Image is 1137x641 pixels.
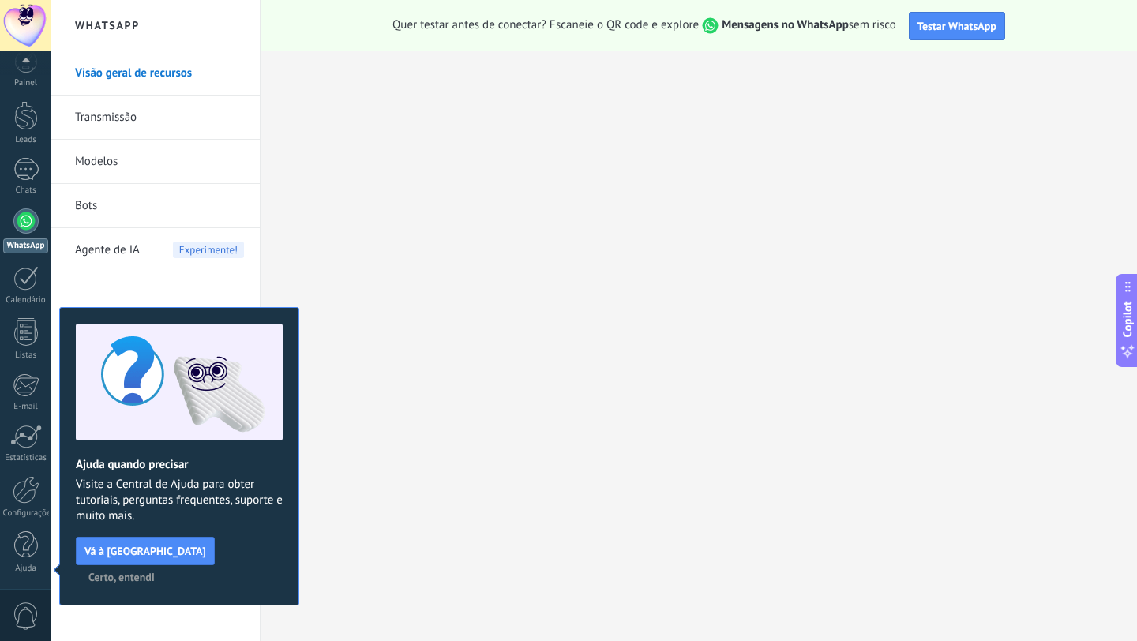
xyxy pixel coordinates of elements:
[51,96,260,140] li: Transmissão
[76,457,283,472] h2: Ajuda quando precisar
[51,51,260,96] li: Visão geral de recursos
[75,96,244,140] a: Transmissão
[88,572,155,583] span: Certo, entendi
[3,135,49,145] div: Leads
[722,17,849,32] strong: Mensagens no WhatsApp
[51,184,260,228] li: Bots
[3,508,49,519] div: Configurações
[75,228,140,272] span: Agente de IA
[909,12,1005,40] button: Testar WhatsApp
[173,242,244,258] span: Experimente!
[75,51,244,96] a: Visão geral de recursos
[84,545,206,557] span: Vá à [GEOGRAPHIC_DATA]
[392,17,896,34] span: Quer testar antes de conectar? Escaneie o QR code e explore sem risco
[76,477,283,524] span: Visite a Central de Ajuda para obter tutoriais, perguntas frequentes, suporte e muito mais.
[75,228,244,272] a: Agente de IA Experimente!
[76,537,215,565] button: Vá à [GEOGRAPHIC_DATA]
[75,140,244,184] a: Modelos
[3,350,49,361] div: Listas
[51,140,260,184] li: Modelos
[75,184,244,228] a: Bots
[3,402,49,412] div: E-mail
[917,19,996,33] span: Testar WhatsApp
[3,186,49,196] div: Chats
[3,564,49,574] div: Ajuda
[81,565,162,589] button: Certo, entendi
[1120,302,1135,338] span: Copilot
[51,228,260,272] li: Agente de IA
[3,238,48,253] div: WhatsApp
[3,295,49,306] div: Calendário
[3,78,49,88] div: Painel
[3,453,49,463] div: Estatísticas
